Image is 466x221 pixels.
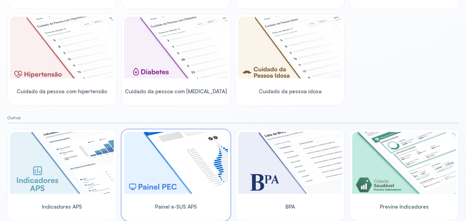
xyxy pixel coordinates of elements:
span: Painel e-SUS APS [155,203,197,210]
span: Indicadores APS [42,203,82,210]
span: Previne Indicadores [380,203,429,210]
small: Outros [7,115,459,120]
img: hypertension.png [10,17,114,78]
span: Cuidado da pessoa idosa [259,88,322,94]
img: diabetics.png [124,17,228,78]
span: Cuidado da pessoa com hipertensão [17,88,107,94]
img: elderly.png [238,17,342,78]
img: previne-brasil.png [352,132,456,194]
img: aps-indicators.png [10,132,114,194]
img: pec-panel.png [124,132,228,194]
img: bpa.png [238,132,342,194]
span: BPA [285,203,295,210]
span: Cuidado da pessoa com [MEDICAL_DATA] [125,88,227,94]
